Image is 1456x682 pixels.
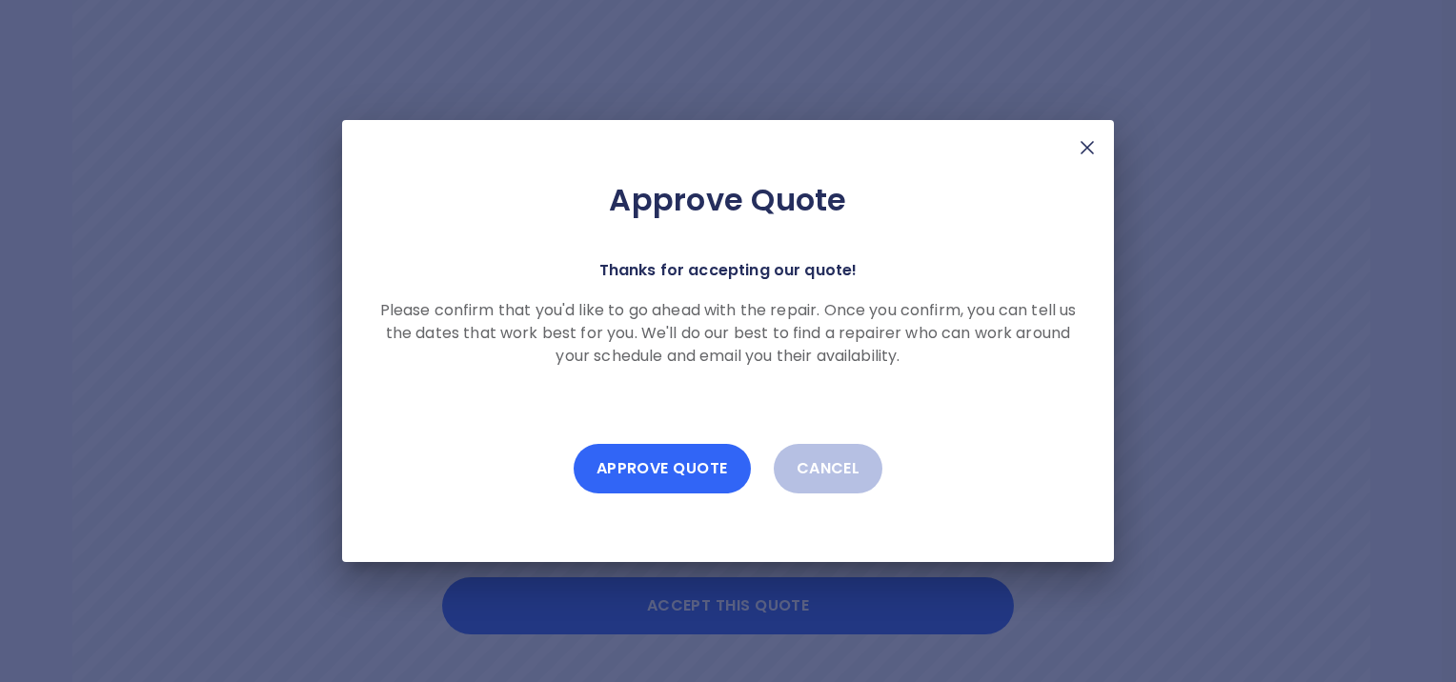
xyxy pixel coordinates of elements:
p: Thanks for accepting our quote! [599,257,858,284]
p: Please confirm that you'd like to go ahead with the repair. Once you confirm, you can tell us the... [373,299,1083,368]
img: X Mark [1076,136,1099,159]
button: Approve Quote [574,444,751,493]
h2: Approve Quote [373,181,1083,219]
button: Cancel [774,444,883,493]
